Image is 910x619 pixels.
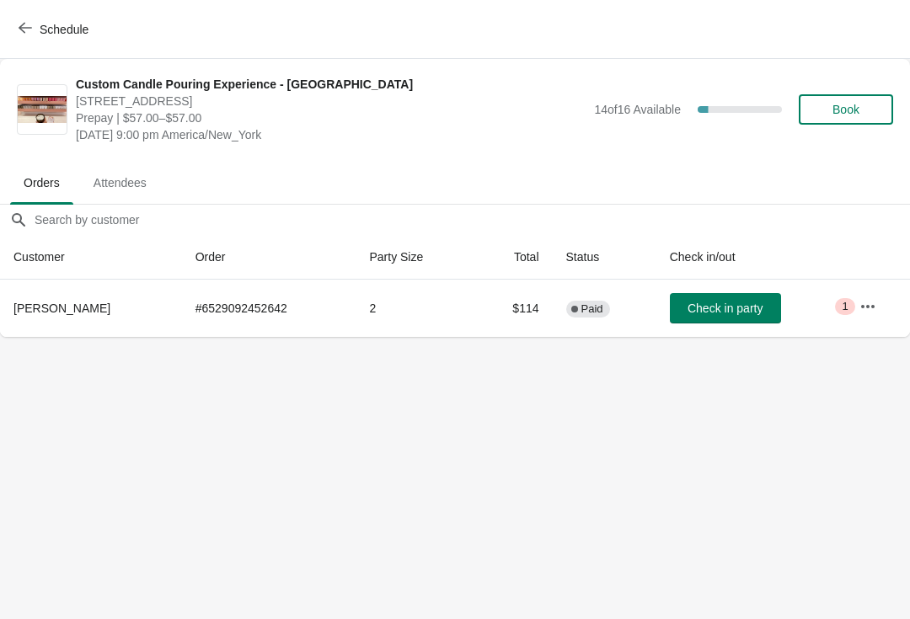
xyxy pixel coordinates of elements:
td: 2 [356,280,474,337]
button: Schedule [8,14,102,45]
span: [PERSON_NAME] [13,301,110,315]
input: Search by customer [34,205,910,235]
span: Orders [10,168,73,198]
span: [DATE] 9:00 pm America/New_York [76,126,586,143]
span: Custom Candle Pouring Experience - [GEOGRAPHIC_DATA] [76,76,586,93]
th: Party Size [356,235,474,280]
th: Status [553,235,656,280]
th: Order [182,235,356,280]
th: Check in/out [656,235,846,280]
img: Custom Candle Pouring Experience - Fort Lauderdale [18,96,67,124]
span: Book [832,103,859,116]
span: [STREET_ADDRESS] [76,93,586,109]
span: Prepay | $57.00–$57.00 [76,109,586,126]
span: 14 of 16 Available [594,103,681,116]
button: Check in party [670,293,781,323]
button: Book [799,94,893,125]
th: Total [474,235,553,280]
span: 1 [842,300,848,313]
span: Schedule [40,23,88,36]
span: Attendees [80,168,160,198]
span: Paid [581,302,603,316]
td: $114 [474,280,553,337]
td: # 6529092452642 [182,280,356,337]
span: Check in party [688,301,763,315]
